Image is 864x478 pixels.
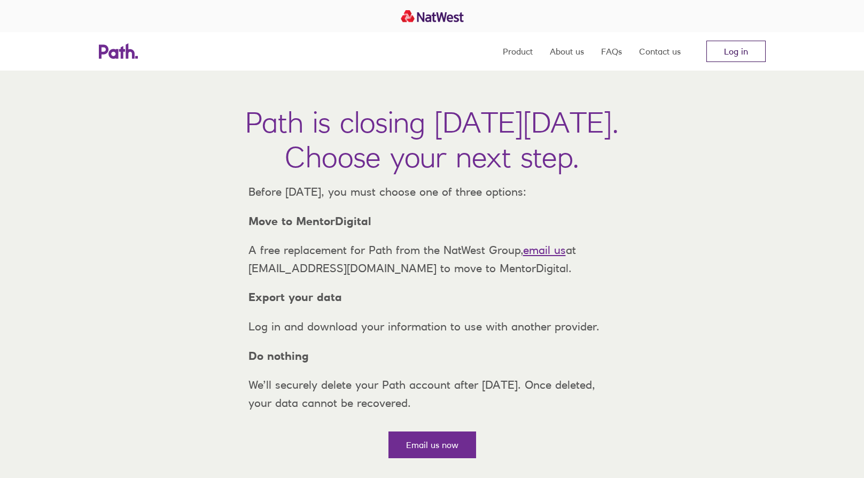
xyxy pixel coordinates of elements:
[388,431,476,458] a: Email us now
[248,214,371,228] strong: Move to MentorDigital
[240,318,625,336] p: Log in and download your information to use with another provider.
[240,376,625,412] p: We’ll securely delete your Path account after [DATE]. Once deleted, your data cannot be recovered.
[240,241,625,277] p: A free replacement for Path from the NatWest Group, at [EMAIL_ADDRESS][DOMAIN_NAME] to move to Me...
[706,41,766,62] a: Log in
[248,290,342,304] strong: Export your data
[523,243,566,257] a: email us
[248,349,309,363] strong: Do nothing
[503,32,533,71] a: Product
[240,183,625,201] p: Before [DATE], you must choose one of three options:
[601,32,622,71] a: FAQs
[245,105,619,174] h1: Path is closing [DATE][DATE]. Choose your next step.
[550,32,584,71] a: About us
[639,32,681,71] a: Contact us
